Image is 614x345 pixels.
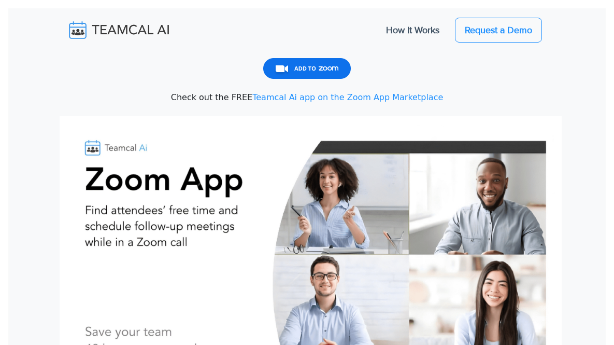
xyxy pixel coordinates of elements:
[263,58,351,79] img: Add to ZOOM
[455,18,542,43] a: Request a Demo
[376,19,450,41] a: How It Works
[252,92,443,102] a: Teamcal Ai app on the Zoom App Marketplace
[58,58,556,104] center: Check out the FREE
